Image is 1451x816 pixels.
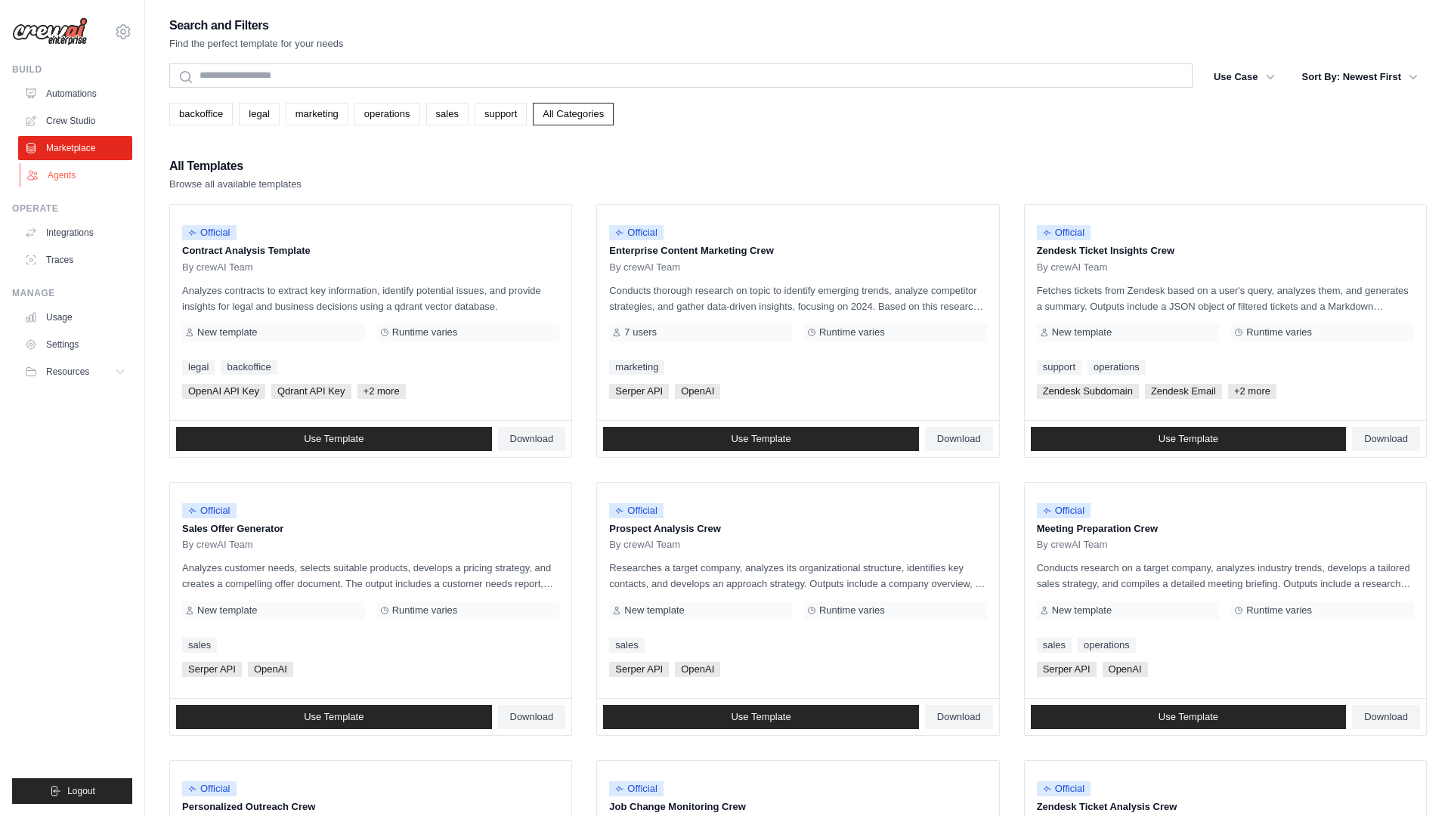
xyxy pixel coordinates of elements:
[221,360,277,375] a: backoffice
[609,662,669,677] span: Serper API
[675,662,720,677] span: OpenAI
[18,360,132,384] button: Resources
[182,360,215,375] a: legal
[182,539,253,551] span: By crewAI Team
[1078,638,1136,653] a: operations
[1205,63,1284,91] button: Use Case
[392,604,458,617] span: Runtime varies
[67,785,95,797] span: Logout
[239,103,279,125] a: legal
[624,604,684,617] span: New template
[609,638,644,653] a: sales
[169,177,302,192] p: Browse all available templates
[12,63,132,76] div: Build
[182,243,559,258] p: Contract Analysis Template
[1037,662,1097,677] span: Serper API
[182,225,237,240] span: Official
[1246,326,1312,338] span: Runtime varies
[510,711,554,723] span: Download
[197,604,257,617] span: New template
[18,332,132,357] a: Settings
[1037,539,1108,551] span: By crewAI Team
[1037,638,1072,653] a: sales
[18,82,132,106] a: Automations
[182,384,265,399] span: OpenAI API Key
[609,225,664,240] span: Official
[182,521,559,536] p: Sales Offer Generator
[609,539,680,551] span: By crewAI Team
[197,326,257,338] span: New template
[603,427,919,451] a: Use Template
[169,103,233,125] a: backoffice
[1037,243,1414,258] p: Zendesk Ticket Insights Crew
[271,384,351,399] span: Qdrant API Key
[1364,711,1408,723] span: Download
[1293,63,1427,91] button: Sort By: Newest First
[18,136,132,160] a: Marketplace
[731,433,790,445] span: Use Template
[1031,427,1347,451] a: Use Template
[304,433,364,445] span: Use Template
[12,778,132,804] button: Logout
[1052,326,1112,338] span: New template
[533,103,614,125] a: All Categories
[609,781,664,796] span: Official
[925,705,993,729] a: Download
[18,305,132,329] a: Usage
[1037,799,1414,814] p: Zendesk Ticket Analysis Crew
[925,427,993,451] a: Download
[609,360,664,375] a: marketing
[20,163,134,187] a: Agents
[182,560,559,592] p: Analyzes customer needs, selects suitable products, develops a pricing strategy, and creates a co...
[1037,384,1139,399] span: Zendesk Subdomain
[176,427,492,451] a: Use Template
[169,36,344,51] p: Find the perfect template for your needs
[1145,384,1222,399] span: Zendesk Email
[1037,283,1414,314] p: Fetches tickets from Zendesk based on a user's query, analyzes them, and generates a summary. Out...
[1159,433,1218,445] span: Use Template
[1037,503,1091,518] span: Official
[169,15,344,36] h2: Search and Filters
[1103,662,1148,677] span: OpenAI
[510,433,554,445] span: Download
[182,799,559,814] p: Personalized Outreach Crew
[1037,360,1081,375] a: support
[937,433,981,445] span: Download
[498,427,566,451] a: Download
[182,261,253,274] span: By crewAI Team
[603,705,919,729] a: Use Template
[675,384,720,399] span: OpenAI
[18,109,132,133] a: Crew Studio
[354,103,420,125] a: operations
[819,604,885,617] span: Runtime varies
[12,17,88,46] img: Logo
[176,705,492,729] a: Use Template
[498,705,566,729] a: Download
[12,287,132,299] div: Manage
[609,521,986,536] p: Prospect Analysis Crew
[609,261,680,274] span: By crewAI Team
[1031,705,1347,729] a: Use Template
[392,326,458,338] span: Runtime varies
[286,103,348,125] a: marketing
[46,366,89,378] span: Resources
[304,711,364,723] span: Use Template
[1364,433,1408,445] span: Download
[426,103,469,125] a: sales
[18,221,132,245] a: Integrations
[182,662,242,677] span: Serper API
[609,384,669,399] span: Serper API
[731,711,790,723] span: Use Template
[1037,560,1414,592] p: Conducts research on a target company, analyzes industry trends, develops a tailored sales strate...
[12,202,132,215] div: Operate
[609,799,986,814] p: Job Change Monitoring Crew
[182,503,237,518] span: Official
[1037,261,1108,274] span: By crewAI Team
[609,243,986,258] p: Enterprise Content Marketing Crew
[18,248,132,272] a: Traces
[1159,711,1218,723] span: Use Template
[182,638,217,653] a: sales
[609,503,664,518] span: Official
[182,781,237,796] span: Official
[609,283,986,314] p: Conducts thorough research on topic to identify emerging trends, analyze competitor strategies, a...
